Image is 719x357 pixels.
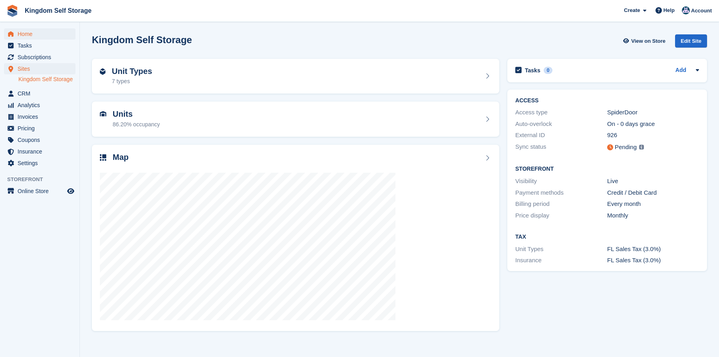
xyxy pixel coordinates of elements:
div: Edit Site [675,34,707,48]
div: Auto-overlock [515,120,607,129]
div: External ID [515,131,607,140]
div: Sync status [515,142,607,152]
a: Kingdom Self Storage [18,76,75,83]
div: Insurance [515,256,607,265]
a: menu [4,146,75,157]
div: 0 [544,67,553,74]
div: FL Sales Tax (3.0%) [607,256,699,265]
a: menu [4,158,75,169]
span: Home [18,28,66,40]
h2: Tax [515,234,699,240]
h2: Units [113,110,160,119]
img: icon-info-grey-7440780725fd019a000dd9b08b2336e03edf1995a4989e88bcd33f0948082b44.svg [639,145,644,150]
h2: Map [113,153,129,162]
div: Live [607,177,699,186]
div: Visibility [515,177,607,186]
span: Sites [18,63,66,74]
span: Coupons [18,134,66,146]
a: Unit Types 7 types [92,59,499,94]
a: Kingdom Self Storage [22,4,95,17]
a: Preview store [66,186,75,196]
h2: ACCESS [515,98,699,104]
div: 926 [607,131,699,140]
h2: Unit Types [112,67,152,76]
div: 7 types [112,77,152,86]
a: Map [92,145,499,331]
span: Analytics [18,100,66,111]
div: Monthly [607,211,699,220]
span: Create [624,6,640,14]
img: Bradley Werlin [682,6,690,14]
div: Unit Types [515,245,607,254]
span: Pricing [18,123,66,134]
a: View on Store [622,34,669,48]
span: CRM [18,88,66,99]
span: Online Store [18,185,66,197]
a: menu [4,123,75,134]
a: menu [4,28,75,40]
h2: Kingdom Self Storage [92,34,192,45]
div: Billing period [515,199,607,209]
span: Help [663,6,675,14]
h2: Tasks [525,67,540,74]
div: Price display [515,211,607,220]
div: FL Sales Tax (3.0%) [607,245,699,254]
img: map-icn-33ee37083ee616e46c38cad1a60f524a97daa1e2b2c8c0bc3eb3415660979fc1.svg [100,154,106,161]
img: unit-type-icn-2b2737a686de81e16bb02015468b77c625bbabd49415b5ef34ead5e3b44a266d.svg [100,68,105,75]
span: View on Store [631,37,665,45]
div: 86.20% occupancy [113,120,160,129]
div: Access type [515,108,607,117]
div: Payment methods [515,188,607,197]
a: Edit Site [675,34,707,51]
a: menu [4,185,75,197]
div: Credit / Debit Card [607,188,699,197]
div: SpiderDoor [607,108,699,117]
a: menu [4,52,75,63]
a: menu [4,111,75,122]
div: Every month [607,199,699,209]
span: Account [691,7,712,15]
h2: Storefront [515,166,699,172]
a: Units 86.20% occupancy [92,102,499,137]
span: Invoices [18,111,66,122]
div: Pending [615,143,637,152]
span: Tasks [18,40,66,51]
div: On - 0 days grace [607,120,699,129]
a: menu [4,100,75,111]
img: stora-icon-8386f47178a22dfd0bd8f6a31ec36ba5ce8667c1dd55bd0f319d3a0aa187defe.svg [6,5,18,17]
a: menu [4,63,75,74]
a: Add [675,66,686,75]
span: Storefront [7,176,79,183]
span: Subscriptions [18,52,66,63]
img: unit-icn-7be61d7bf1b0ce9d3e12c5938cc71ed9869f7b940bace4675aadf7bd6d80202e.svg [100,111,106,117]
a: menu [4,40,75,51]
span: Insurance [18,146,66,157]
a: menu [4,88,75,99]
span: Settings [18,158,66,169]
a: menu [4,134,75,146]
